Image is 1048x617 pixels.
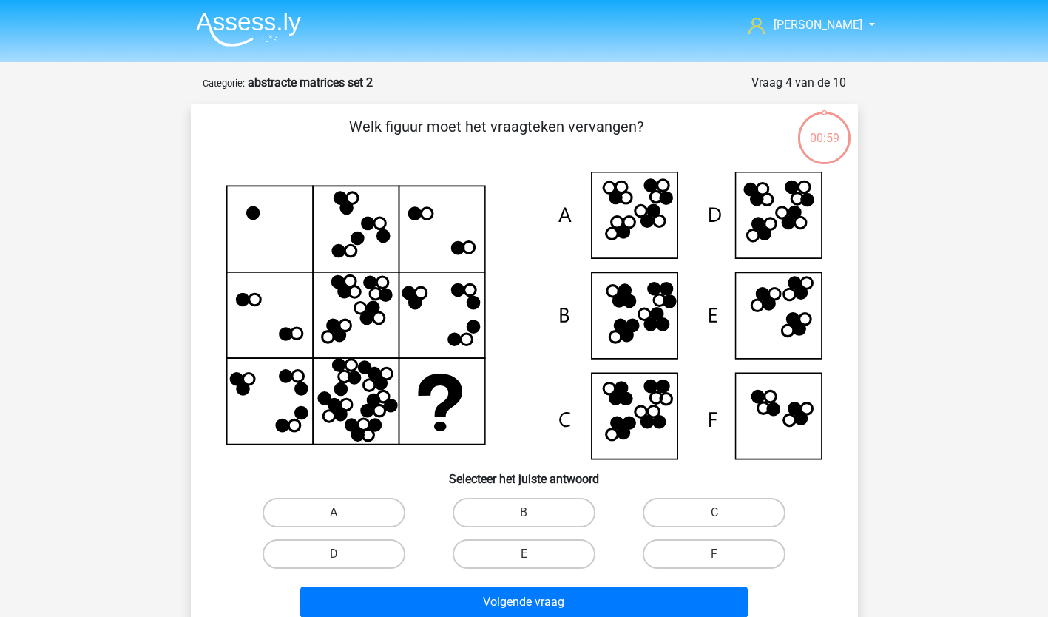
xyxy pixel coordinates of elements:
a: [PERSON_NAME] [743,16,864,34]
p: Welk figuur moet het vraagteken vervangen? [214,115,779,160]
h6: Selecteer het juiste antwoord [214,460,834,486]
span: [PERSON_NAME] [774,18,862,32]
strong: abstracte matrices set 2 [248,75,373,90]
div: Vraag 4 van de 10 [751,74,846,92]
label: F [643,539,785,569]
div: 00:59 [797,110,852,147]
label: B [453,498,595,527]
img: Assessly [196,12,301,47]
label: A [263,498,405,527]
label: D [263,539,405,569]
small: Categorie: [203,78,245,89]
label: C [643,498,785,527]
label: E [453,539,595,569]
